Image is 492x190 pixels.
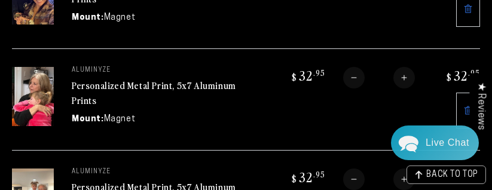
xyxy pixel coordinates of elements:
sup: .95 [468,68,480,78]
dd: Magnet [104,11,136,24]
div: Contact Us Directly [426,125,469,160]
dd: Magnet [104,113,136,125]
dt: Mount: [72,11,104,24]
div: Click to open Judge.me floating reviews tab [469,73,492,139]
span: $ [292,71,297,83]
input: Quantity for Personalized Metal Print, 5x7 Aluminum Prints [365,168,393,190]
input: Quantity for Personalized Metal Print, 5x7 Aluminum Prints [365,67,393,88]
p: aluminyze [72,67,251,74]
span: $ [292,173,297,185]
span: $ [447,71,452,83]
img: Personalized Metal Print, 5x7 Aluminum Prints - Magnet / None [12,67,54,125]
div: Chat widget toggle [391,125,479,160]
bdi: 32 [445,67,480,84]
span: BACK TO TOP [426,171,478,179]
sup: .95 [313,169,325,179]
bdi: 32 [290,168,325,185]
dt: Mount: [72,113,104,125]
a: Remove Personalized Metal Print, 5x7 Aluminum Prints - Magnet / None [456,93,480,128]
a: Personalized Metal Print, 5x7 Aluminum Prints [72,78,236,107]
p: aluminyze [72,168,251,176]
sup: .95 [313,68,325,78]
bdi: 32 [290,67,325,84]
